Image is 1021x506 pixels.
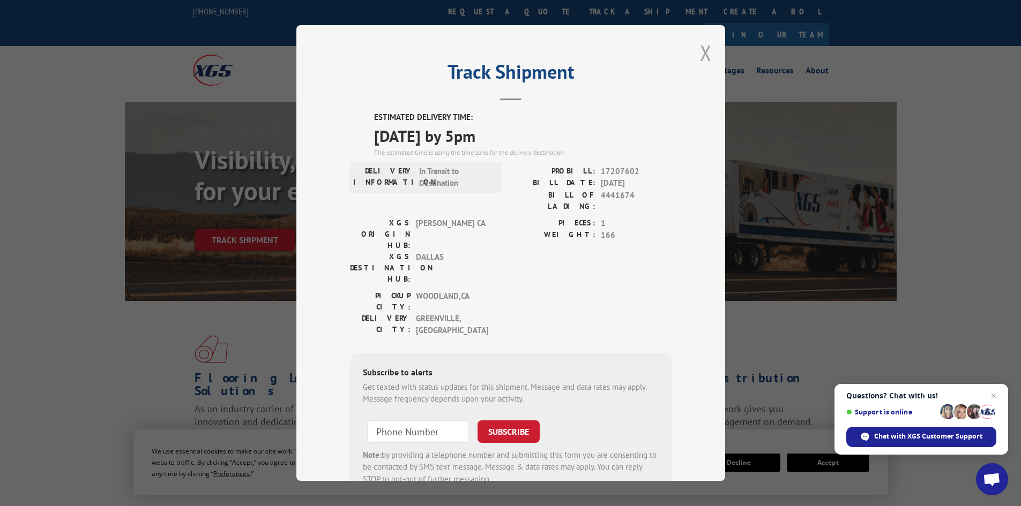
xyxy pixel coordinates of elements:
[363,366,659,381] div: Subscribe to alerts
[846,408,936,416] span: Support is online
[846,391,996,400] span: Questions? Chat with us!
[350,64,672,85] h2: Track Shipment
[350,313,411,337] label: DELIVERY CITY:
[511,190,595,212] label: BILL OF LADING:
[511,217,595,230] label: PIECES:
[350,251,411,285] label: XGS DESTINATION HUB:
[987,389,1000,402] span: Close chat
[367,420,469,443] input: Phone Number
[700,39,712,67] button: Close modal
[419,165,491,190] span: In Transit to Destination
[478,420,540,443] button: SUBSCRIBE
[363,449,659,486] div: by providing a telephone number and submitting this form you are consenting to be contacted by SM...
[416,217,488,251] span: [PERSON_NAME] CA
[353,165,414,190] label: DELIVERY INFORMATION:
[363,381,659,405] div: Get texted with status updates for this shipment. Message and data rates may apply. Message frequ...
[511,165,595,178] label: PROBILL:
[374,124,672,148] span: [DATE] by 5pm
[511,229,595,241] label: WEIGHT:
[601,165,672,178] span: 17207602
[846,427,996,447] div: Chat with XGS Customer Support
[350,290,411,313] label: PICKUP CITY:
[874,432,982,441] span: Chat with XGS Customer Support
[601,177,672,190] span: [DATE]
[350,217,411,251] label: XGS ORIGIN HUB:
[374,111,672,124] label: ESTIMATED DELIVERY TIME:
[511,177,595,190] label: BILL DATE:
[416,251,488,285] span: DALLAS
[601,190,672,212] span: 4441674
[976,463,1008,495] div: Open chat
[601,229,672,241] span: 166
[363,450,382,460] strong: Note:
[601,217,672,230] span: 1
[416,290,488,313] span: WOODLAND , CA
[374,148,672,157] div: The estimated time is using the time zone for the delivery destination.
[416,313,488,337] span: GREENVILLE , [GEOGRAPHIC_DATA]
